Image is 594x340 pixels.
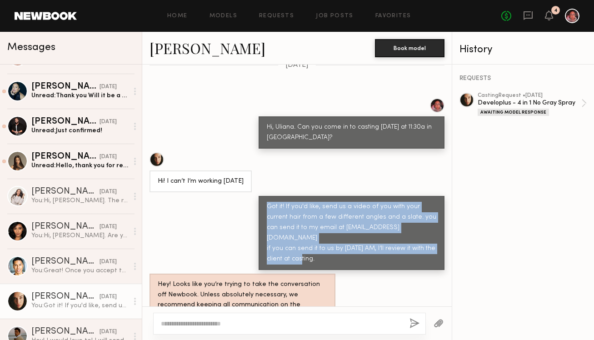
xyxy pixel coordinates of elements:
[150,38,265,58] a: [PERSON_NAME]
[100,258,117,266] div: [DATE]
[31,82,100,91] div: [PERSON_NAME]
[478,99,581,107] div: Developlus - 4 in 1 No Gray Spray
[459,45,587,55] div: History
[31,222,100,231] div: [PERSON_NAME]
[158,280,327,321] div: Hey! Looks like you’re trying to take the conversation off Newbook. Unless absolutely necessary, ...
[100,328,117,336] div: [DATE]
[7,42,55,53] span: Messages
[100,223,117,231] div: [DATE]
[478,93,587,116] a: castingRequest •[DATE]Developlus - 4 in 1 No Gray SprayAwaiting Model Response
[31,301,128,310] div: You: Got it! If you'd like, send us a video of you with your current hair from a few different an...
[375,44,444,51] a: Book model
[285,61,309,69] span: [DATE]
[210,13,237,19] a: Models
[31,161,128,170] div: Unread: Hello, thank you for reaching out. I would be happy to come for a casting [DATE] in [GEOG...
[459,75,587,82] div: REQUESTS
[100,293,117,301] div: [DATE]
[478,93,581,99] div: casting Request • [DATE]
[31,196,128,205] div: You: Hi, [PERSON_NAME]. The rate is $4000 for the day for a full buyout in perpertuity. The spray...
[31,152,100,161] div: [PERSON_NAME]
[554,8,558,13] div: 4
[31,327,100,336] div: [PERSON_NAME]
[31,187,100,196] div: [PERSON_NAME]
[31,126,128,135] div: Unread: Just confirmed!
[158,176,244,187] div: Hi! I can’t I’m working [DATE]
[31,292,100,301] div: [PERSON_NAME]
[375,39,444,57] button: Book model
[316,13,354,19] a: Job Posts
[267,122,436,143] div: Hi, Uliana. Can you come in to casting [DATE] at 11:30a in [GEOGRAPHIC_DATA]?
[167,13,188,19] a: Home
[267,202,436,265] div: Got it! If you'd like, send us a video of you with your current hair from a few different angles ...
[100,118,117,126] div: [DATE]
[375,13,411,19] a: Favorites
[100,153,117,161] div: [DATE]
[31,91,128,100] div: Unread: Thank you Will it be a wait? Just have an appt at 1.30 in [GEOGRAPHIC_DATA]
[31,117,100,126] div: [PERSON_NAME]
[478,109,549,116] div: Awaiting Model Response
[100,188,117,196] div: [DATE]
[100,83,117,91] div: [DATE]
[259,13,294,19] a: Requests
[31,231,128,240] div: You: Hi, [PERSON_NAME]. Are you available [DATE] at 1p to come in for casting in [GEOGRAPHIC_DATA]?
[31,257,100,266] div: [PERSON_NAME]
[31,266,128,275] div: You: Great! Once you accept the casting request, the address will be in there. Let me know if you...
